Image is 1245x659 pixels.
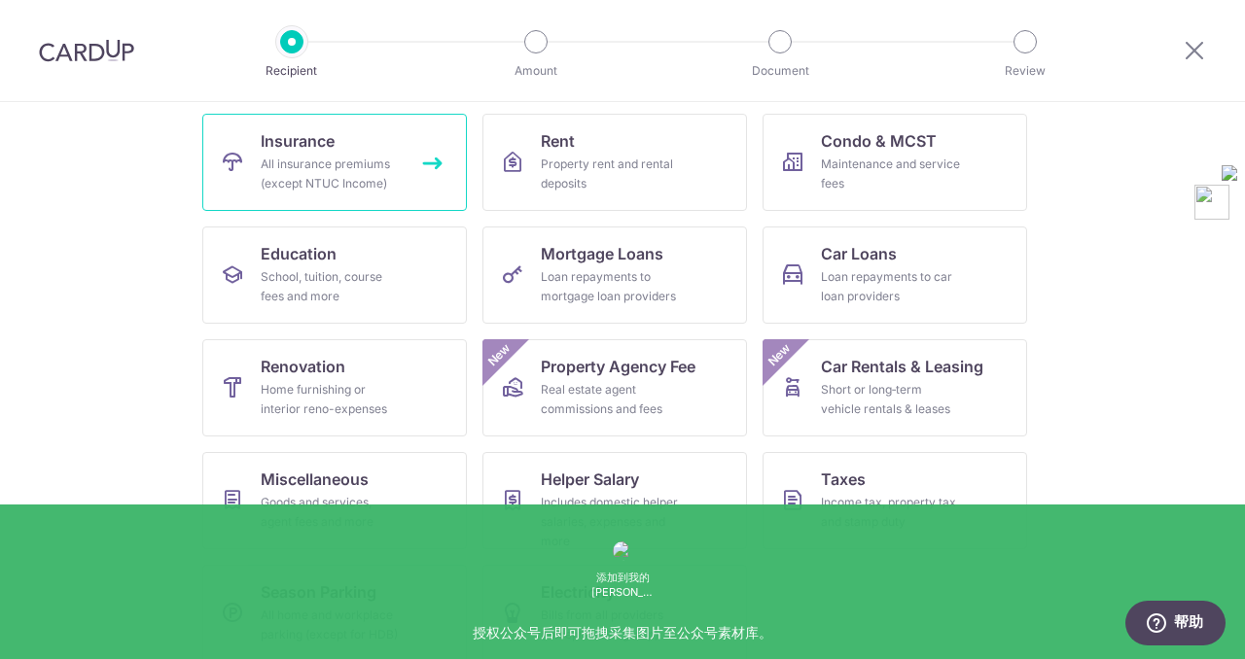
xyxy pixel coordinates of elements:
[821,468,866,491] span: Taxes
[261,242,337,265] span: Education
[541,380,681,419] div: Real estate agent commissions and fees
[821,129,937,153] span: Condo & MCST
[482,114,747,211] a: RentProperty rent and rental deposits
[541,468,639,491] span: Helper Salary
[1124,601,1226,649] iframe: 打开一个小组件，您可以在其中找到更多信息
[541,355,695,378] span: Property Agency Fee
[202,339,467,436] a: RenovationHome furnishing or interior reno-expenses
[821,380,961,419] div: Short or long‑term vehicle rentals & leases
[764,339,796,371] span: New
[708,61,852,81] p: Document
[261,129,335,153] span: Insurance
[261,267,401,306] div: School, tuition, course fees and more
[541,267,681,306] div: Loan repayments to mortgage loan providers
[220,61,364,81] p: Recipient
[763,339,1027,436] a: Car Rentals & LeasingShort or long‑term vehicle rentals & leasesNew
[261,493,401,532] div: Goods and services, agent fees and more
[763,452,1027,549] a: TaxesIncome tax, property tax and stamp duty
[464,61,608,81] p: Amount
[821,267,961,306] div: Loan repayments to car loan providers
[541,242,663,265] span: Mortgage Loans
[541,155,681,193] div: Property rent and rental deposits
[821,355,983,378] span: Car Rentals & Leasing
[483,339,516,371] span: New
[541,493,681,551] div: Includes domestic helper salaries, expenses and more
[482,452,747,549] a: Helper SalaryIncludes domestic helper salaries, expenses and more
[202,452,467,549] a: MiscellaneousGoods and services, agent fees and more
[202,226,467,324] a: EducationSchool, tuition, course fees and more
[261,380,401,419] div: Home furnishing or interior reno-expenses
[482,226,747,324] a: Mortgage LoansLoan repayments to mortgage loan providers
[202,114,467,211] a: InsuranceAll insurance premiums (except NTUC Income)
[541,129,575,153] span: Rent
[821,155,961,193] div: Maintenance and service fees
[763,226,1027,324] a: Car LoansLoan repayments to car loan providers
[261,468,369,491] span: Miscellaneous
[482,339,747,436] a: Property Agency FeeReal estate agent commissions and feesNew
[821,242,897,265] span: Car Loans
[821,493,961,532] div: Income tax, property tax and stamp duty
[261,155,401,193] div: All insurance premiums (except NTUC Income)
[763,114,1027,211] a: Condo & MCSTMaintenance and service fees
[261,355,345,378] span: Renovation
[953,61,1097,81] p: Review
[39,39,134,62] img: CardUp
